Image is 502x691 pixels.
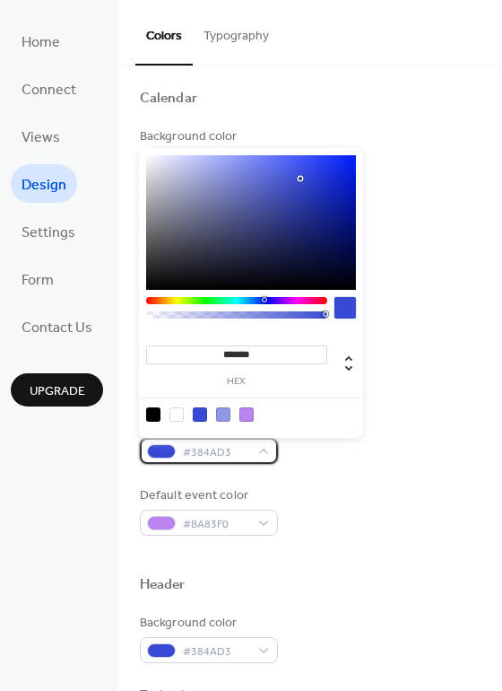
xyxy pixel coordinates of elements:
div: rgb(143, 152, 226) [216,407,230,422]
span: Settings [22,219,75,247]
span: #384AD3 [183,443,249,462]
span: Design [22,171,66,199]
a: Design [11,164,77,203]
span: Views [22,124,60,152]
a: Connect [11,69,87,108]
div: Calendar [140,90,197,109]
a: Views [11,117,71,155]
span: Contact Us [22,314,92,342]
span: Upgrade [30,382,85,401]
div: rgb(56, 74, 211) [193,407,207,422]
span: #BA83F0 [183,515,249,534]
label: hex [146,377,327,387]
div: Background color [140,127,274,146]
a: Settings [11,212,86,250]
span: Form [22,267,54,294]
div: Default event color [140,486,274,505]
span: #384AD3 [183,643,249,661]
a: Contact Us [11,307,103,345]
div: rgb(0, 0, 0) [146,407,160,422]
a: Home [11,22,71,60]
div: Header [140,576,186,595]
button: Upgrade [11,373,103,407]
span: Home [22,29,60,57]
div: rgb(186, 131, 240) [239,407,254,422]
span: Connect [22,76,76,104]
a: Form [11,259,65,298]
div: Background color [140,614,274,633]
div: rgb(255, 255, 255) [169,407,184,422]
